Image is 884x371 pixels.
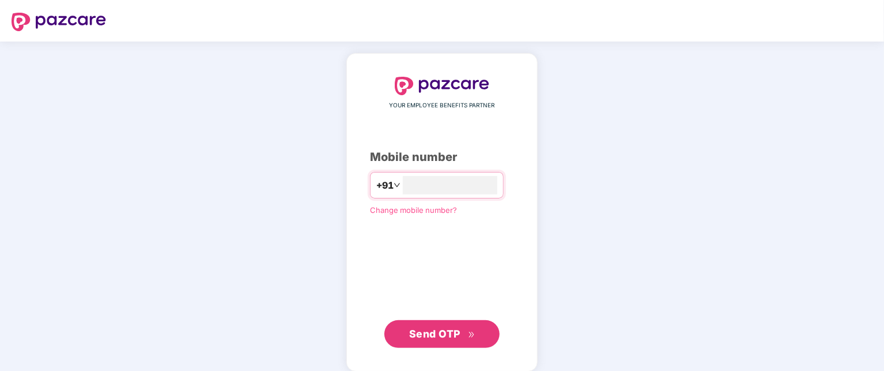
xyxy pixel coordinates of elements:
[370,148,514,166] div: Mobile number
[384,320,500,348] button: Send OTPdouble-right
[394,182,401,189] span: down
[395,77,489,95] img: logo
[390,101,495,110] span: YOUR EMPLOYEE BENEFITS PARTNER
[376,178,394,193] span: +91
[12,13,106,31] img: logo
[409,328,460,340] span: Send OTP
[468,331,475,339] span: double-right
[370,205,457,215] a: Change mobile number?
